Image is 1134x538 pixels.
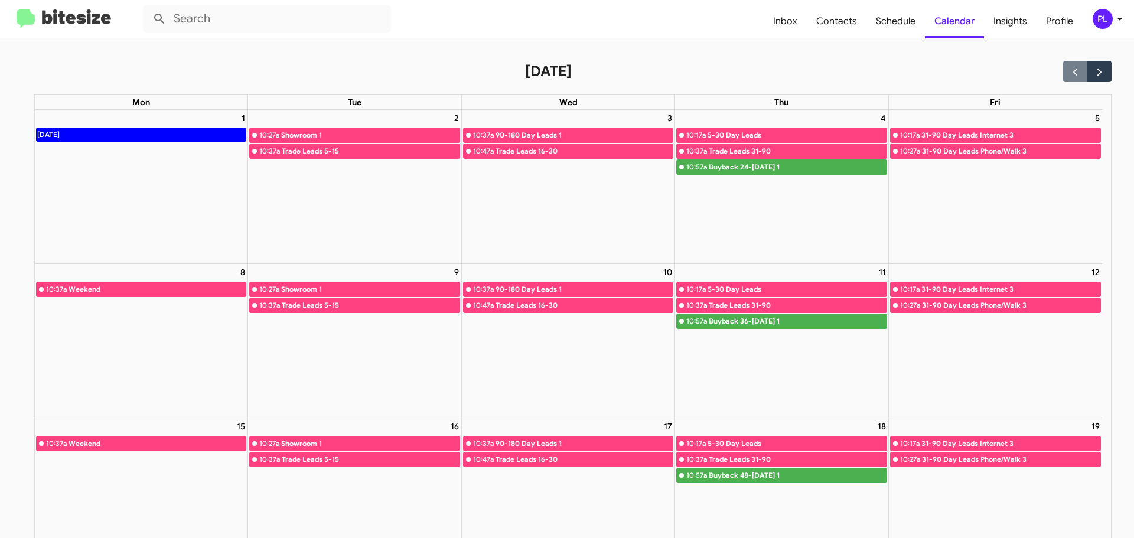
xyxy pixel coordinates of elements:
div: 10:27a [900,145,920,157]
td: September 8, 2025 [35,263,248,418]
div: 10:27a [259,283,279,295]
div: Trade Leads 5-15 [282,145,459,157]
td: September 1, 2025 [35,110,248,264]
div: 10:57a [686,161,707,173]
div: 10:27a [900,299,920,311]
a: September 17, 2025 [661,418,674,435]
a: September 15, 2025 [234,418,247,435]
a: Schedule [866,4,925,38]
td: September 2, 2025 [248,110,461,264]
div: Trade Leads 16-30 [496,299,673,311]
div: Trade Leads 5-15 [282,454,459,465]
div: Showroom 1 [281,283,459,295]
div: 10:27a [259,129,279,141]
td: September 12, 2025 [888,263,1102,418]
div: Showroom 1 [281,129,459,141]
td: September 3, 2025 [461,110,674,264]
div: 10:37a [686,454,707,465]
div: 10:37a [46,438,67,449]
div: 10:37a [686,299,707,311]
div: 10:17a [900,438,920,449]
a: September 10, 2025 [661,264,674,281]
div: 10:27a [259,438,279,449]
div: 31-90 Day Leads Internet 3 [921,129,1100,141]
div: Weekend [69,438,246,449]
div: 10:57a [686,315,707,327]
div: Buyback 36-[DATE] 1 [709,315,886,327]
td: September 10, 2025 [461,263,674,418]
div: PL [1093,9,1113,29]
a: Inbox [764,4,807,38]
div: 10:37a [259,299,280,311]
td: September 9, 2025 [248,263,461,418]
div: 10:37a [473,129,494,141]
a: Friday [988,95,1003,109]
div: 10:47a [473,299,494,311]
div: 10:37a [259,145,280,157]
div: 10:17a [900,283,920,295]
div: Trade Leads 16-30 [496,145,673,157]
a: Thursday [772,95,791,109]
div: Trade Leads 5-15 [282,299,459,311]
div: 31-90 Day Leads Internet 3 [921,283,1100,295]
a: Insights [984,4,1037,38]
div: Weekend [69,283,246,295]
div: 90-180 Day Leads 1 [496,129,673,141]
button: PL [1083,9,1121,29]
div: 5-30 Day Leads [708,438,886,449]
a: Calendar [925,4,984,38]
a: September 19, 2025 [1089,418,1102,435]
div: Trade Leads 31-90 [709,454,886,465]
div: 5-30 Day Leads [708,283,886,295]
div: 10:37a [473,438,494,449]
a: September 2, 2025 [452,110,461,126]
div: Buyback 48-[DATE] 1 [709,469,886,481]
div: 31-90 Day Leads Internet 3 [921,438,1100,449]
span: Contacts [807,4,866,38]
button: Previous month [1063,61,1087,81]
a: Wednesday [557,95,580,109]
h2: [DATE] [525,62,572,81]
a: September 18, 2025 [875,418,888,435]
div: Trade Leads 31-90 [709,145,886,157]
td: September 11, 2025 [675,263,888,418]
div: 31-90 Day Leads Phone/Walk 3 [922,454,1100,465]
div: 31-90 Day Leads Phone/Walk 3 [922,145,1100,157]
a: Profile [1037,4,1083,38]
div: 10:17a [686,129,706,141]
div: 10:47a [473,145,494,157]
div: 90-180 Day Leads 1 [496,283,673,295]
a: September 9, 2025 [452,264,461,281]
div: Trade Leads 31-90 [709,299,886,311]
td: September 4, 2025 [675,110,888,264]
a: September 8, 2025 [238,264,247,281]
div: 10:17a [900,129,920,141]
div: 10:47a [473,454,494,465]
div: 10:17a [686,283,706,295]
div: 10:37a [46,283,67,295]
div: 10:27a [900,454,920,465]
div: 10:17a [686,438,706,449]
div: 31-90 Day Leads Phone/Walk 3 [922,299,1100,311]
a: September 1, 2025 [239,110,247,126]
a: September 4, 2025 [878,110,888,126]
div: 10:37a [686,145,707,157]
td: September 5, 2025 [888,110,1102,264]
a: September 12, 2025 [1089,264,1102,281]
a: Monday [130,95,152,109]
a: September 11, 2025 [876,264,888,281]
div: 10:37a [473,283,494,295]
div: Buyback 24-[DATE] 1 [709,161,886,173]
div: 90-180 Day Leads 1 [496,438,673,449]
a: September 5, 2025 [1093,110,1102,126]
div: [DATE] [37,128,60,141]
div: 10:37a [259,454,280,465]
button: Next month [1087,61,1111,81]
a: September 3, 2025 [665,110,674,126]
div: Trade Leads 16-30 [496,454,673,465]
